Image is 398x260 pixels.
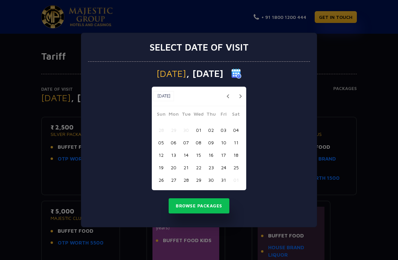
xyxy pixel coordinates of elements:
button: 20 [167,161,180,174]
button: 09 [205,136,217,149]
h3: Select date of visit [149,41,249,53]
button: 31 [217,174,230,186]
span: Mon [167,110,180,120]
button: 12 [155,149,167,161]
button: 18 [230,149,242,161]
span: Sun [155,110,167,120]
button: 27 [167,174,180,186]
span: [DATE] [157,69,186,78]
button: 07 [180,136,192,149]
button: 08 [192,136,205,149]
button: 06 [167,136,180,149]
button: 29 [192,174,205,186]
img: calender icon [231,68,241,79]
button: 01 [192,124,205,136]
button: 11 [230,136,242,149]
button: 30 [205,174,217,186]
button: 30 [180,124,192,136]
button: 29 [167,124,180,136]
button: 16 [205,149,217,161]
button: 01 [230,174,242,186]
button: 14 [180,149,192,161]
button: 24 [217,161,230,174]
button: Browse Packages [169,198,229,214]
button: [DATE] [153,91,174,101]
button: 10 [217,136,230,149]
span: Thu [205,110,217,120]
button: 25 [230,161,242,174]
button: 19 [155,161,167,174]
button: 17 [217,149,230,161]
button: 28 [180,174,192,186]
span: , [DATE] [186,69,223,78]
button: 13 [167,149,180,161]
span: Sat [230,110,242,120]
button: 26 [155,174,167,186]
button: 15 [192,149,205,161]
button: 22 [192,161,205,174]
button: 03 [217,124,230,136]
button: 04 [230,124,242,136]
button: 21 [180,161,192,174]
span: Fri [217,110,230,120]
span: Wed [192,110,205,120]
button: 23 [205,161,217,174]
button: 02 [205,124,217,136]
button: 05 [155,136,167,149]
span: Tue [180,110,192,120]
button: 28 [155,124,167,136]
